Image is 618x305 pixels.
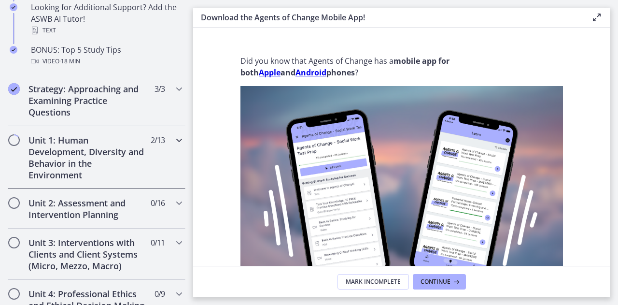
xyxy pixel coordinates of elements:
div: Text [31,25,182,36]
span: 2 / 13 [151,134,165,146]
a: Apple [259,67,281,78]
h3: Download the Agents of Change Mobile App! [201,12,576,23]
span: 0 / 16 [151,197,165,209]
span: 0 / 9 [154,288,165,300]
div: Video [31,56,182,67]
i: Completed [10,3,17,11]
strong: phones [326,67,355,78]
span: 3 / 3 [154,83,165,95]
span: · 18 min [59,56,80,67]
p: Did you know that Agents of Change has a ? [240,55,563,78]
h2: Unit 2: Assessment and Intervention Planning [28,197,146,220]
i: Completed [8,83,20,95]
i: Completed [10,46,17,54]
h2: Strategy: Approaching and Examining Practice Questions [28,83,146,118]
button: Mark Incomplete [337,274,409,290]
span: Mark Incomplete [346,278,401,286]
h2: Unit 1: Human Development, Diversity and Behavior in the Environment [28,134,146,181]
span: Continue [421,278,450,286]
div: Looking for Additional Support? Add the ASWB AI Tutor! [31,1,182,36]
button: Continue [413,274,466,290]
h2: Unit 3: Interventions with Clients and Client Systems (Micro, Mezzo, Macro) [28,237,146,272]
span: 0 / 11 [151,237,165,248]
div: BONUS: Top 5 Study Tips [31,44,182,67]
strong: and [281,67,295,78]
a: Android [295,67,326,78]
